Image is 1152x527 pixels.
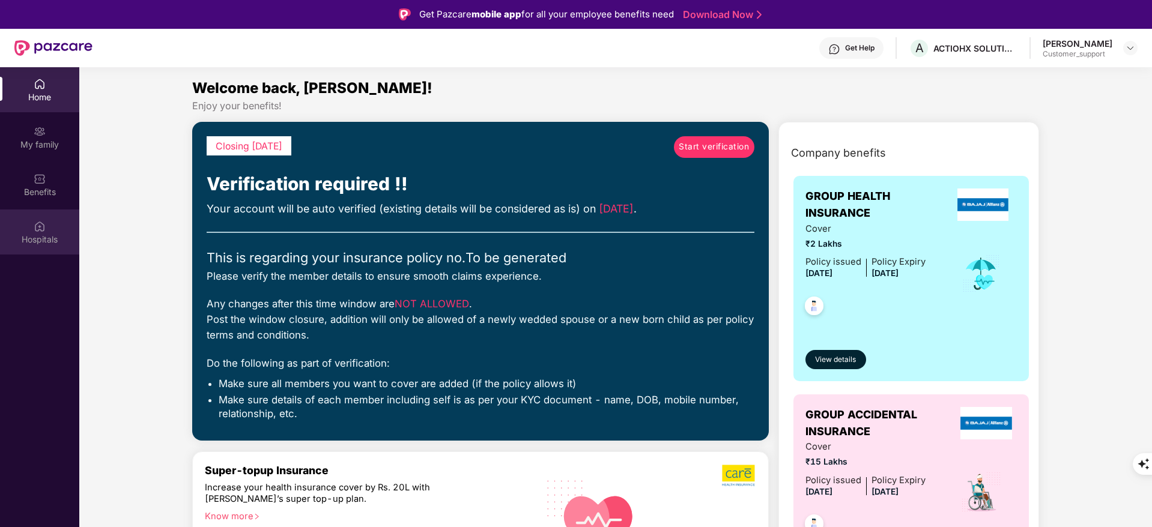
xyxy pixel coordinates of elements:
[219,377,754,390] li: Make sure all members you want to cover are added (if the policy allows it)
[805,255,861,269] div: Policy issued
[207,355,754,371] div: Do the following as part of verification:
[872,487,899,496] span: [DATE]
[207,247,754,268] div: This is regarding your insurance policy no. To be generated
[957,188,1009,221] img: insurerLogo
[419,7,674,22] div: Get Pazcare for all your employee benefits need
[205,464,527,477] div: Super-topup Insurance
[791,145,886,161] span: Company benefits
[674,136,754,158] a: Start verification
[805,238,926,251] span: ₹2 Lakhs
[399,8,411,20] img: Logo
[207,170,754,198] div: Verification required !!
[34,78,46,90] img: svg+xml;base64,PHN2ZyBpZD0iSG9tZSIgeG1sbnM9Imh0dHA6Ly93d3cudzMub3JnLzIwMDAvc3ZnIiB3aWR0aD0iMjAiIG...
[599,202,634,215] span: [DATE]
[1043,49,1112,59] div: Customer_support
[192,79,432,97] span: Welcome back, [PERSON_NAME]!
[205,511,520,519] div: Know more
[805,268,832,278] span: [DATE]
[34,125,46,137] img: svg+xml;base64,PHN2ZyB3aWR0aD0iMjAiIGhlaWdodD0iMjAiIHZpZXdCb3g9IjAgMCAyMCAyMCIgZmlsbD0ibm9uZSIgeG...
[960,471,1002,513] img: icon
[933,43,1017,54] div: ACTIOHX SOLUTIONS PRIVATE LIMITED
[679,140,749,154] span: Start verification
[805,474,861,487] div: Policy issued
[805,222,926,236] span: Cover
[960,407,1012,439] img: insurerLogo
[828,43,840,55] img: svg+xml;base64,PHN2ZyBpZD0iSGVscC0zMngzMiIgeG1sbnM9Imh0dHA6Ly93d3cudzMub3JnLzIwMDAvc3ZnIiB3aWR0aD...
[915,41,924,55] span: A
[1126,43,1135,53] img: svg+xml;base64,PHN2ZyBpZD0iRHJvcGRvd24tMzJ4MzIiIHhtbG5zPSJodHRwOi8vd3d3LnczLm9yZy8yMDAwL3N2ZyIgd2...
[845,43,875,53] div: Get Help
[253,513,260,520] span: right
[192,100,1040,112] div: Enjoy your benefits!
[207,200,754,217] div: Your account will be auto verified (existing details will be considered as is) on .
[722,464,756,487] img: b5dec4f62d2307b9de63beb79f102df3.png
[805,440,926,454] span: Cover
[395,298,469,310] span: NOT ALLOWED
[805,350,866,369] button: View details
[683,8,758,21] a: Download Now
[962,254,1001,294] img: icon
[872,255,926,269] div: Policy Expiry
[219,393,754,420] li: Make sure details of each member including self is as per your KYC document - name, DOB, mobile n...
[872,474,926,487] div: Policy Expiry
[805,406,956,441] span: GROUP ACCIDENTAL INSURANCE
[14,40,92,56] img: New Pazcare Logo
[805,487,832,496] span: [DATE]
[207,296,754,343] div: Any changes after this time window are . Post the window closure, addition will only be allowed o...
[805,456,926,469] span: ₹15 Lakhs
[207,268,754,284] div: Please verify the member details to ensure smooth claims experience.
[872,268,899,278] span: [DATE]
[216,140,282,152] span: Closing [DATE]
[34,220,46,232] img: svg+xml;base64,PHN2ZyBpZD0iSG9zcGl0YWxzIiB4bWxucz0iaHR0cDovL3d3dy53My5vcmcvMjAwMC9zdmciIHdpZHRoPS...
[815,354,856,366] span: View details
[34,173,46,185] img: svg+xml;base64,PHN2ZyBpZD0iQmVuZWZpdHMiIHhtbG5zPSJodHRwOi8vd3d3LnczLm9yZy8yMDAwL3N2ZyIgd2lkdGg9Ij...
[471,8,521,20] strong: mobile app
[205,482,474,505] div: Increase your health insurance cover by Rs. 20L with [PERSON_NAME]’s super top-up plan.
[805,188,949,222] span: GROUP HEALTH INSURANCE
[757,8,762,21] img: Stroke
[799,293,829,322] img: svg+xml;base64,PHN2ZyB4bWxucz0iaHR0cDovL3d3dy53My5vcmcvMjAwMC9zdmciIHdpZHRoPSI0OC45NDMiIGhlaWdodD...
[1043,38,1112,49] div: [PERSON_NAME]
